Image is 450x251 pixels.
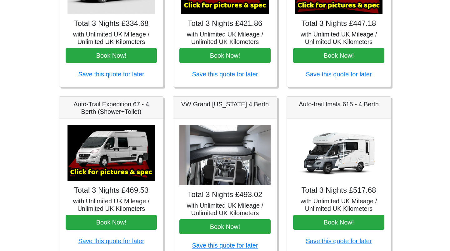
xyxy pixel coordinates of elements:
[192,71,258,78] a: Save this quote for later
[293,31,384,46] h5: with Unlimited UK Mileage / Unlimited UK Kilometers
[295,125,382,181] img: Auto-trail Imala 615 - 4 Berth
[306,71,372,78] a: Save this quote for later
[179,202,271,217] h5: with Unlimited UK Mileage / Unlimited UK Kilometers
[66,31,157,46] h5: with Unlimited UK Mileage / Unlimited UK Kilometers
[67,125,155,181] img: Auto-Trail Expedition 67 - 4 Berth (Shower+Toilet)
[179,19,271,28] h4: Total 3 Nights £421.86
[293,48,384,63] button: Book Now!
[293,197,384,212] h5: with Unlimited UK Mileage / Unlimited UK Kilometers
[66,186,157,195] h4: Total 3 Nights £469.53
[179,219,271,234] button: Book Now!
[66,215,157,230] button: Book Now!
[293,186,384,195] h4: Total 3 Nights £517.68
[293,215,384,230] button: Book Now!
[66,197,157,212] h5: with Unlimited UK Mileage / Unlimited UK Kilometers
[192,242,258,249] a: Save this quote for later
[66,19,157,28] h4: Total 3 Nights £334.68
[78,71,144,78] a: Save this quote for later
[306,238,372,244] a: Save this quote for later
[293,100,384,108] h5: Auto-trail Imala 615 - 4 Berth
[78,238,144,244] a: Save this quote for later
[293,19,384,28] h4: Total 3 Nights £447.18
[66,100,157,115] h5: Auto-Trail Expedition 67 - 4 Berth (Shower+Toilet)
[179,31,271,46] h5: with Unlimited UK Mileage / Unlimited UK Kilometers
[66,48,157,63] button: Book Now!
[179,48,271,63] button: Book Now!
[179,190,271,199] h4: Total 3 Nights £493.02
[179,125,271,186] img: VW Grand California 4 Berth
[179,100,271,108] h5: VW Grand [US_STATE] 4 Berth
